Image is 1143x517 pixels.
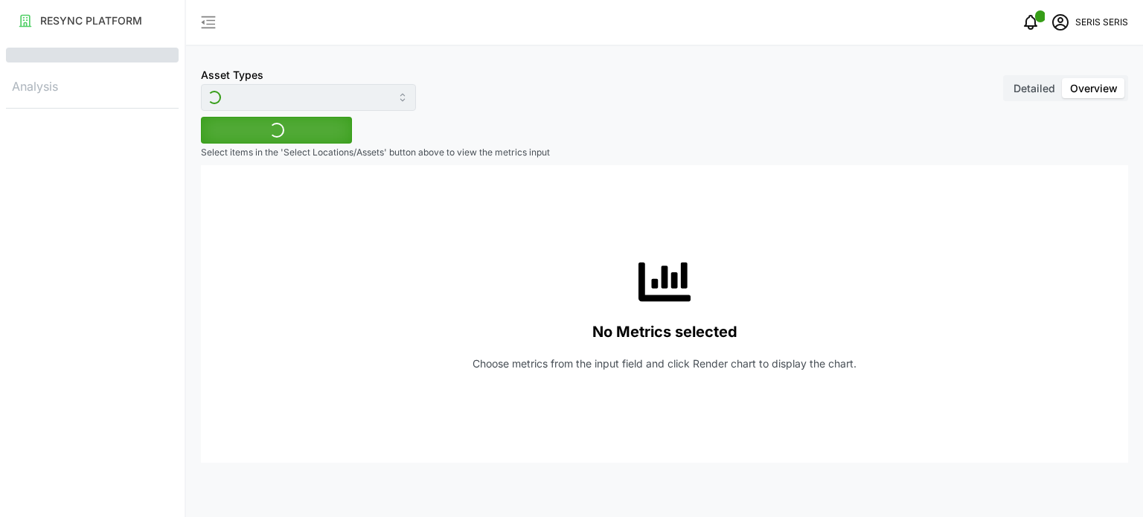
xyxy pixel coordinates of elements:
label: Asset Types [201,67,263,83]
p: No Metrics selected [592,320,737,344]
p: SERIS SERIS [1075,16,1128,30]
p: Analysis [6,74,179,96]
span: Overview [1070,82,1118,94]
span: Detailed [1014,82,1055,94]
p: Choose metrics from the input field and click Render chart to display the chart. [473,356,857,371]
button: notifications [1016,7,1046,37]
button: RESYNC PLATFORM [6,7,179,34]
p: RESYNC PLATFORM [40,13,142,28]
button: schedule [1046,7,1075,37]
p: Select items in the 'Select Locations/Assets' button above to view the metrics input [201,147,1128,159]
a: RESYNC PLATFORM [6,6,179,36]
